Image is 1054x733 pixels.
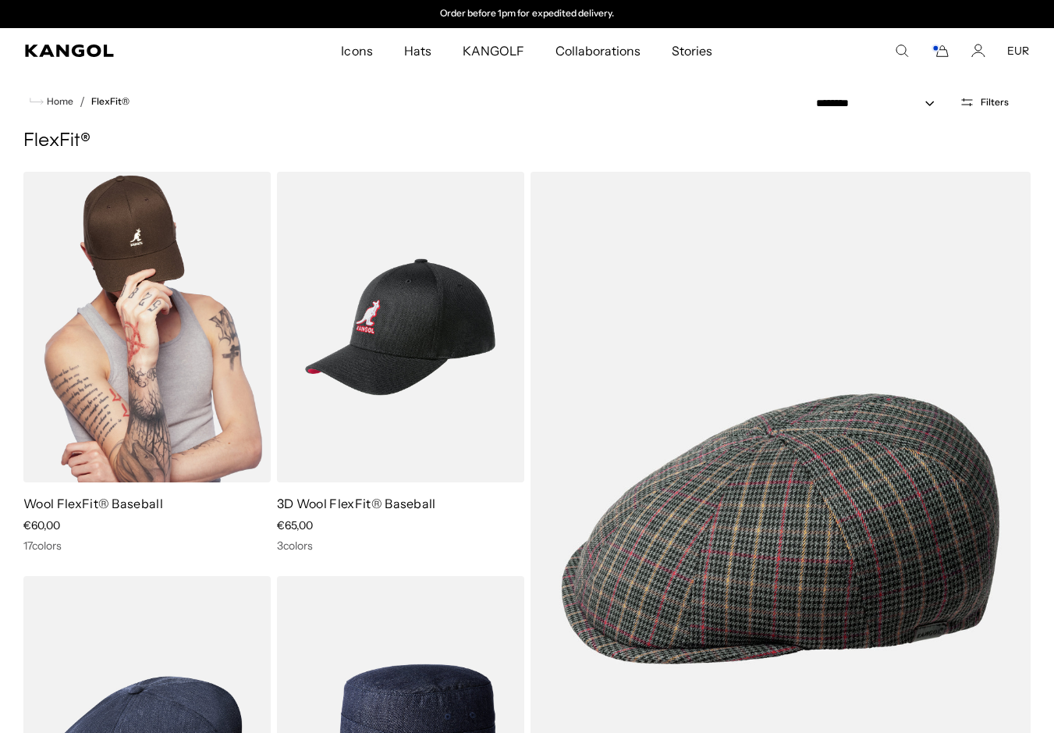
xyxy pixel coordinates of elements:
a: Kangol [25,44,225,57]
a: FlexFit® [91,96,130,107]
span: €65,00 [277,518,313,532]
select: Sort by: Featured [810,95,950,112]
a: Home [30,94,73,109]
a: Icons [325,28,388,73]
span: Collaborations [555,28,641,73]
a: Wool FlexFit® Baseball [23,496,163,511]
button: EUR [1007,44,1029,58]
div: 2 of 2 [367,8,688,20]
slideshow-component: Announcement bar [367,8,688,20]
p: Order before 1pm for expedited delivery. [440,8,614,20]
h1: FlexFit® [23,130,1031,153]
a: KANGOLF [447,28,540,73]
a: Collaborations [540,28,656,73]
img: Wool FlexFit® Baseball [23,172,271,482]
img: 3D Wool FlexFit® Baseball [277,172,524,482]
span: Filters [981,97,1009,108]
span: €60,00 [23,518,60,532]
div: 17 colors [23,539,271,553]
button: Cart [931,44,949,58]
div: Announcement [367,8,688,20]
a: Hats [389,28,447,73]
div: 3 colors [277,539,524,553]
summary: Search here [895,44,909,58]
button: Open filters [950,95,1018,109]
a: Account [971,44,985,58]
a: Stories [656,28,728,73]
li: / [73,92,85,111]
span: KANGOLF [463,28,524,73]
span: Icons [341,28,372,73]
span: Stories [672,28,712,73]
span: Home [44,96,73,107]
a: 3D Wool FlexFit® Baseball [277,496,436,511]
span: Hats [404,28,431,73]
